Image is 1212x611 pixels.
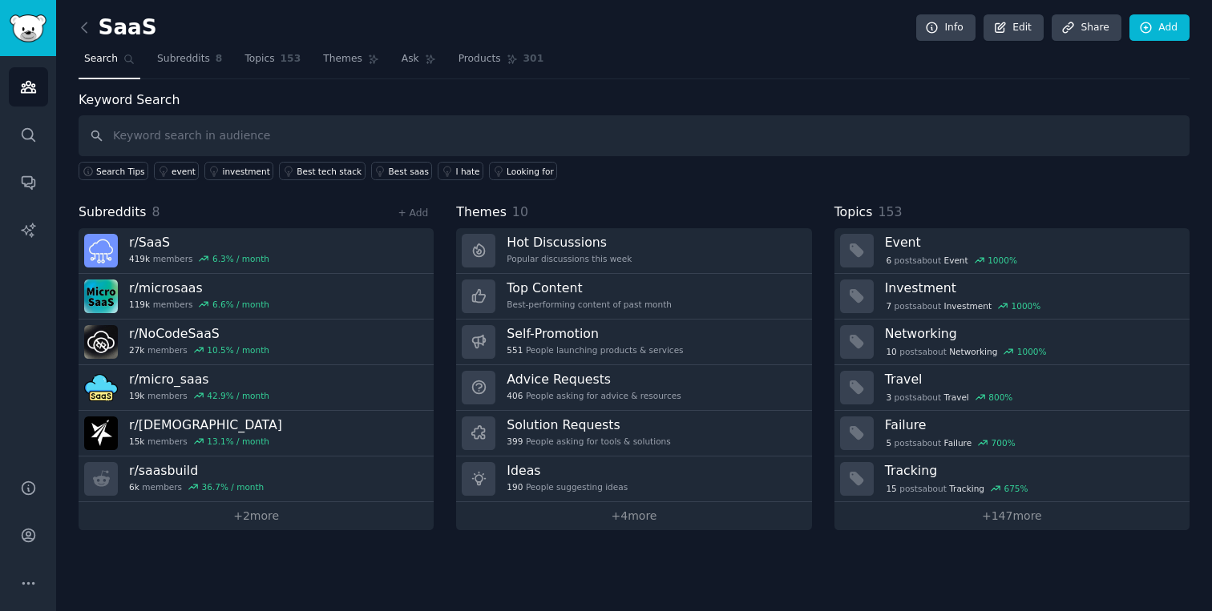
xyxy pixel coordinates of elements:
[84,52,118,66] span: Search
[154,162,199,180] a: event
[507,436,670,447] div: People asking for tools & solutions
[834,203,873,223] span: Topics
[79,456,434,502] a: r/saasbuild6kmembers36.7% / month
[834,456,1190,502] a: Tracking15postsaboutTracking675%
[79,365,434,411] a: r/micro_saas19kmembers42.9% / month
[129,390,144,401] span: 19k
[371,162,433,180] a: Best saas
[204,162,273,180] a: investment
[79,502,434,530] a: +2more
[129,481,264,492] div: members
[885,462,1178,479] h3: Tracking
[157,52,210,66] span: Subreddits
[398,207,428,219] a: + Add
[1129,14,1190,42] a: Add
[507,371,681,388] h3: Advice Requests
[455,166,479,177] div: I hate
[129,279,269,296] h3: r/ microsaas
[489,162,557,180] a: Looking for
[885,279,1178,296] h3: Investment
[1004,483,1028,494] div: 675 %
[396,46,442,79] a: Ask
[79,320,434,365] a: r/NoCodeSaaS27kmembers10.5% / month
[84,371,118,404] img: micro_saas
[834,228,1190,274] a: Event6postsaboutEvent1000%
[389,166,429,177] div: Best saas
[507,481,628,492] div: People suggesting ideas
[79,203,147,223] span: Subreddits
[79,115,1190,156] input: Keyword search in audience
[944,437,972,448] span: Failure
[834,274,1190,320] a: Investment7postsaboutInvestment1000%
[84,325,118,359] img: NoCodeSaaS
[523,52,544,66] span: 301
[992,437,1016,448] div: 700 %
[886,437,891,448] span: 5
[988,255,1017,266] div: 1000 %
[456,228,811,274] a: Hot DiscussionsPopular discussions this week
[402,52,419,66] span: Ask
[212,253,269,264] div: 6.3 % / month
[916,14,976,42] a: Info
[129,344,269,356] div: members
[79,15,157,41] h2: SaaS
[507,325,683,342] h3: Self-Promotion
[507,416,670,433] h3: Solution Requests
[438,162,483,180] a: I hate
[79,274,434,320] a: r/microsaas119kmembers6.6% / month
[129,481,139,492] span: 6k
[456,320,811,365] a: Self-Promotion551People launching products & services
[507,481,523,492] span: 190
[507,234,632,251] h3: Hot Discussions
[834,320,1190,365] a: Networking10postsaboutNetworking1000%
[222,166,269,177] div: investment
[202,481,265,492] div: 36.7 % / month
[129,299,269,310] div: members
[885,344,1048,359] div: post s about
[172,166,196,177] div: event
[885,416,1178,433] h3: Failure
[84,416,118,450] img: SaaSMarketing
[886,392,891,403] span: 3
[507,166,554,177] div: Looking for
[878,204,902,219] span: 153
[984,14,1044,42] a: Edit
[456,502,811,530] a: +4more
[129,371,269,388] h3: r/ micro_saas
[459,52,501,66] span: Products
[207,344,269,356] div: 10.5 % / month
[507,344,683,356] div: People launching products & services
[949,346,997,357] span: Networking
[129,325,269,342] h3: r/ NoCodeSaaS
[239,46,306,79] a: Topics153
[152,204,160,219] span: 8
[834,502,1190,530] a: +147more
[456,274,811,320] a: Top ContentBest-performing content of past month
[885,390,1014,404] div: post s about
[886,483,896,494] span: 15
[456,365,811,411] a: Advice Requests406People asking for advice & resources
[885,481,1030,496] div: post s about
[456,203,507,223] span: Themes
[79,92,180,107] label: Keyword Search
[885,325,1178,342] h3: Networking
[507,436,523,447] span: 399
[129,234,269,251] h3: r/ SaaS
[456,411,811,456] a: Solution Requests399People asking for tools & solutions
[944,300,992,312] span: Investment
[279,162,365,180] a: Best tech stack
[456,456,811,502] a: Ideas190People suggesting ideas
[453,46,549,79] a: Products301
[886,255,891,266] span: 6
[129,253,150,264] span: 419k
[512,204,528,219] span: 10
[944,255,968,266] span: Event
[885,371,1178,388] h3: Travel
[212,299,269,310] div: 6.6 % / month
[323,52,362,66] span: Themes
[129,462,264,479] h3: r/ saasbuild
[507,253,632,264] div: Popular discussions this week
[507,462,628,479] h3: Ideas
[297,166,362,177] div: Best tech stack
[1052,14,1121,42] a: Share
